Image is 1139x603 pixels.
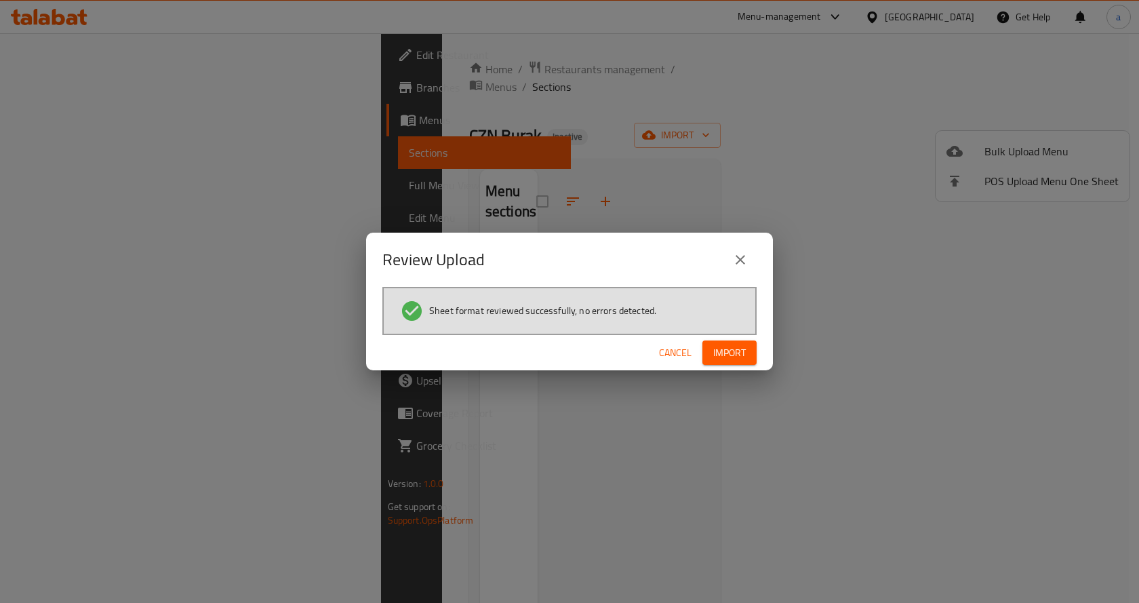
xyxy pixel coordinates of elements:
[654,341,697,366] button: Cancel
[713,345,746,362] span: Import
[382,249,485,271] h2: Review Upload
[429,304,656,317] span: Sheet format reviewed successfully, no errors detected.
[659,345,692,362] span: Cancel
[702,341,757,366] button: Import
[724,244,757,276] button: close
